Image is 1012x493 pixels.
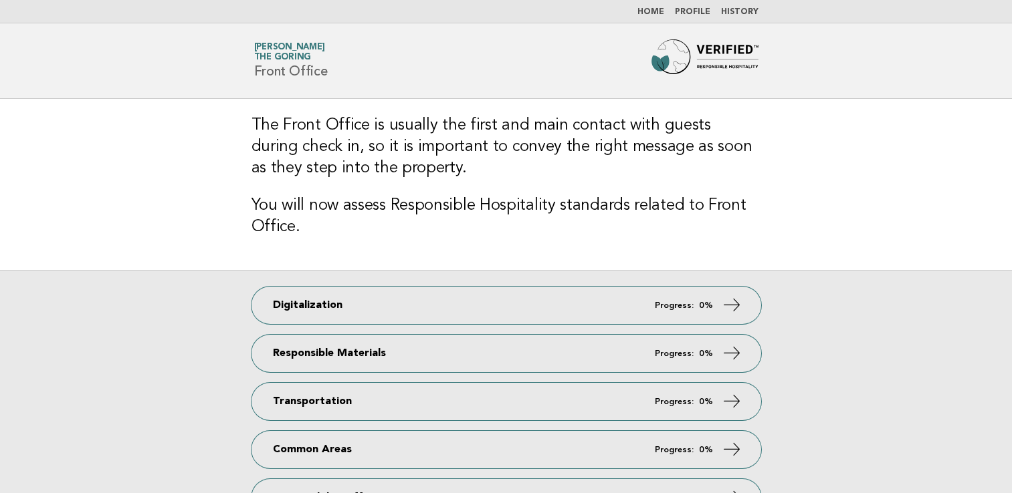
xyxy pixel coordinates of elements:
[637,8,664,16] a: Home
[721,8,758,16] a: History
[251,287,761,324] a: Digitalization Progress: 0%
[251,431,761,468] a: Common Areas Progress: 0%
[699,301,713,310] strong: 0%
[655,397,694,406] em: Progress:
[699,446,713,454] strong: 0%
[655,349,694,358] em: Progress:
[655,301,694,310] em: Progress:
[251,115,761,179] h3: The Front Office is usually the first and main contact with guests during check in, so it is impo...
[251,383,761,420] a: Transportation Progress: 0%
[651,39,758,82] img: Forbes Travel Guide
[254,53,312,62] span: The Goring
[655,446,694,454] em: Progress:
[251,335,761,372] a: Responsible Materials Progress: 0%
[675,8,710,16] a: Profile
[251,195,761,238] h3: You will now assess Responsible Hospitality standards related to Front Office.
[254,43,325,61] a: [PERSON_NAME]The Goring
[699,397,713,406] strong: 0%
[699,349,713,358] strong: 0%
[254,43,328,78] h1: Front Office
